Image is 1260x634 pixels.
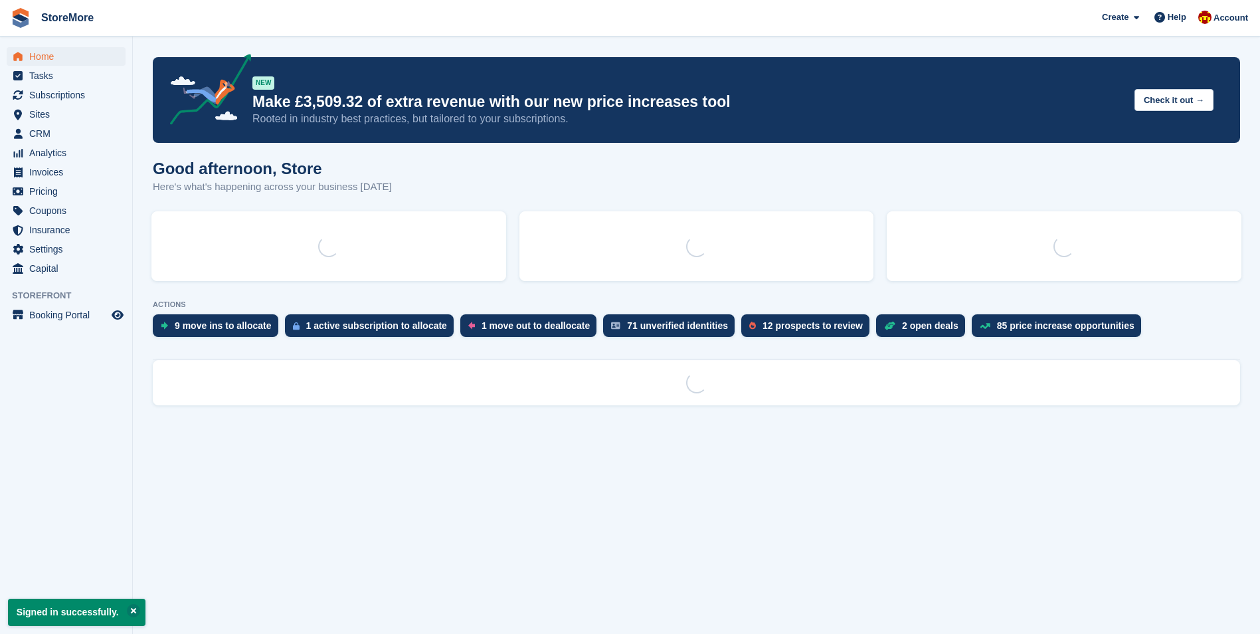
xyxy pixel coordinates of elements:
a: menu [7,306,126,324]
span: Home [29,47,109,66]
a: 71 unverified identities [603,314,741,344]
img: price_increase_opportunities-93ffe204e8149a01c8c9dc8f82e8f89637d9d84a8eef4429ea346261dce0b2c0.svg [980,323,990,329]
a: menu [7,201,126,220]
div: 85 price increase opportunities [997,320,1134,331]
a: 12 prospects to review [741,314,876,344]
a: menu [7,105,126,124]
a: Preview store [110,307,126,323]
a: menu [7,182,126,201]
a: menu [7,66,126,85]
a: menu [7,259,126,278]
a: menu [7,221,126,239]
div: 71 unverified identities [627,320,728,331]
img: Store More Team [1198,11,1212,24]
span: Create [1102,11,1128,24]
span: CRM [29,124,109,143]
div: 9 move ins to allocate [175,320,272,331]
span: Tasks [29,66,109,85]
img: prospect-51fa495bee0391a8d652442698ab0144808aea92771e9ea1ae160a38d050c398.svg [749,322,756,330]
img: move_outs_to_deallocate_icon-f764333ba52eb49d3ac5e1228854f67142a1ed5810a6f6cc68b1a99e826820c5.svg [468,322,475,330]
div: 1 move out to deallocate [482,320,590,331]
img: active_subscription_to_allocate_icon-d502201f5373d7db506a760aba3b589e785aa758c864c3986d89f69b8ff3... [293,322,300,330]
span: Subscriptions [29,86,109,104]
a: 1 active subscription to allocate [285,314,460,344]
span: Invoices [29,163,109,181]
a: menu [7,86,126,104]
p: Make £3,509.32 of extra revenue with our new price increases tool [252,92,1124,112]
a: 9 move ins to allocate [153,314,285,344]
a: menu [7,124,126,143]
span: Account [1214,11,1248,25]
a: StoreMore [36,7,99,29]
a: 2 open deals [876,314,972,344]
p: Signed in successfully. [8,599,145,626]
span: Capital [29,259,109,278]
div: 2 open deals [902,320,958,331]
span: Insurance [29,221,109,239]
h1: Good afternoon, Store [153,159,392,177]
img: price-adjustments-announcement-icon-8257ccfd72463d97f412b2fc003d46551f7dbcb40ab6d574587a9cd5c0d94... [159,54,252,130]
img: verify_identity-adf6edd0f0f0b5bbfe63781bf79b02c33cf7c696d77639b501bdc392416b5a36.svg [611,322,620,330]
span: Pricing [29,182,109,201]
div: 1 active subscription to allocate [306,320,447,331]
img: move_ins_to_allocate_icon-fdf77a2bb77ea45bf5b3d319d69a93e2d87916cf1d5bf7949dd705db3b84f3ca.svg [161,322,168,330]
img: deal-1b604bf984904fb50ccaf53a9ad4b4a5d6e5aea283cecdc64d6e3604feb123c2.svg [884,321,895,330]
span: Analytics [29,144,109,162]
a: menu [7,240,126,259]
span: Help [1168,11,1186,24]
span: Settings [29,240,109,259]
img: stora-icon-8386f47178a22dfd0bd8f6a31ec36ba5ce8667c1dd55bd0f319d3a0aa187defe.svg [11,8,31,28]
p: Here's what's happening across your business [DATE] [153,179,392,195]
a: menu [7,47,126,66]
span: Storefront [12,289,132,302]
p: ACTIONS [153,300,1240,309]
span: Sites [29,105,109,124]
a: 85 price increase opportunities [972,314,1148,344]
div: 12 prospects to review [763,320,863,331]
span: Booking Portal [29,306,109,324]
button: Check it out → [1134,89,1214,111]
p: Rooted in industry best practices, but tailored to your subscriptions. [252,112,1124,126]
span: Coupons [29,201,109,220]
a: 1 move out to deallocate [460,314,603,344]
a: menu [7,144,126,162]
a: menu [7,163,126,181]
div: NEW [252,76,274,90]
